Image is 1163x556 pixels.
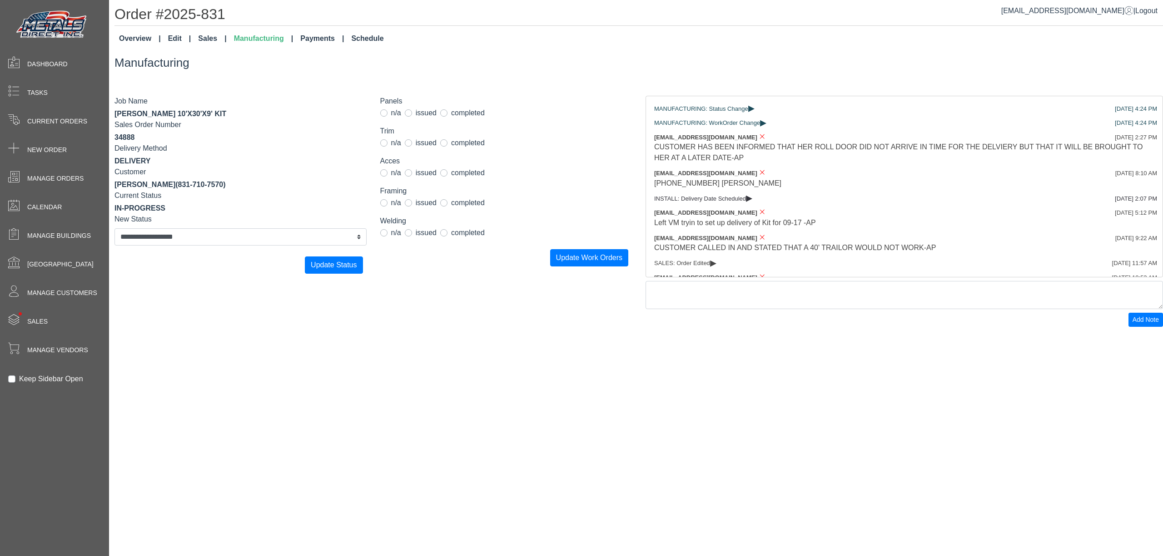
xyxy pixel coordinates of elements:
span: issued [416,139,437,147]
span: [GEOGRAPHIC_DATA] [27,260,94,269]
div: SALES: Order Edited [654,259,1154,268]
button: Update Status [305,256,363,274]
span: n/a [391,229,401,236]
div: [DATE] 2:07 PM [1115,194,1157,203]
span: n/a [391,169,401,177]
div: [DATE] 10:52 AM [1112,273,1157,282]
div: [PHONE_NUMBER] [PERSON_NAME] [654,178,1154,189]
div: INSTALL: Delivery Date Scheduled [654,194,1154,203]
label: Customer [114,167,146,177]
span: Manage Customers [27,288,97,298]
div: [DATE] 11:57 AM [1112,259,1157,268]
legend: Trim [380,126,632,138]
label: Sales Order Number [114,119,181,130]
span: completed [451,109,485,117]
div: CUSTOMER CALLED IN AND STATED THAT A 40' TRAILOR WOULD NOT WORK-AP [654,242,1154,253]
span: [EMAIL_ADDRESS][DOMAIN_NAME] [654,209,757,216]
a: [EMAIL_ADDRESS][DOMAIN_NAME] [1001,7,1133,15]
legend: Panels [380,96,632,108]
span: Calendar [27,202,62,212]
label: Keep Sidebar Open [19,374,83,384]
span: [EMAIL_ADDRESS][DOMAIN_NAME] [654,134,757,141]
span: Manage Orders [27,174,84,183]
span: [EMAIL_ADDRESS][DOMAIN_NAME] [654,235,757,241]
span: ▸ [710,260,716,266]
div: [DATE] 2:27 PM [1115,133,1157,142]
div: MANUFACTURING: WorkOrder Change [654,118,1154,128]
div: [DATE] 4:24 PM [1115,104,1157,113]
a: Payments [297,30,348,48]
span: Add Note [1133,316,1159,323]
span: ▸ [746,195,752,201]
span: (831-710-7570) [175,181,225,188]
label: New Status [114,214,152,225]
span: Update Work Orders [556,254,622,261]
span: ▸ [760,119,766,125]
div: | [1001,5,1158,16]
div: [DATE] 4:24 PM [1115,118,1157,128]
span: completed [451,199,485,207]
a: Schedule [348,30,387,48]
legend: Acces [380,156,632,167]
div: [DATE] 9:22 AM [1115,234,1157,243]
span: completed [451,229,485,236]
span: Manage Vendors [27,345,88,355]
a: Edit [164,30,195,48]
span: completed [451,139,485,147]
span: n/a [391,109,401,117]
label: Job Name [114,96,148,107]
div: CUSTOMER HAS BEEN INFORMED THAT HER ROLL DOOR DID NOT ARRIVE IN TIME FOR THE DELVIERY BUT THAT IT... [654,142,1154,163]
h1: Order #2025-831 [114,5,1163,26]
legend: Welding [380,216,632,227]
span: n/a [391,139,401,147]
a: Manufacturing [230,30,297,48]
span: • [9,299,32,329]
a: Overview [115,30,164,48]
button: Add Note [1128,313,1163,327]
span: Dashboard [27,59,68,69]
span: Logout [1135,7,1158,15]
div: IN-PROGRESS [114,203,367,214]
div: [DATE] 5:12 PM [1115,208,1157,217]
span: Tasks [27,88,48,98]
span: New Order [27,145,67,155]
span: [EMAIL_ADDRESS][DOMAIN_NAME] [654,274,757,281]
span: Manage Buildings [27,231,91,241]
label: Current Status [114,190,161,201]
button: Update Work Orders [550,249,628,266]
label: Delivery Method [114,143,167,154]
span: ▸ [748,105,755,111]
a: Sales [194,30,230,48]
span: issued [416,109,437,117]
span: issued [416,199,437,207]
span: Current Orders [27,117,87,126]
h3: Manufacturing [114,56,1163,70]
legend: Framing [380,186,632,197]
span: Sales [27,317,48,326]
div: DELIVERY [114,156,367,167]
span: Update Status [311,261,357,269]
div: [PERSON_NAME] [114,179,367,190]
div: 34888 [114,132,367,143]
span: issued [416,169,437,177]
span: completed [451,169,485,177]
div: Left VM tryin to set up delivery of Kit for 09-17 -AP [654,217,1154,228]
div: [DATE] 8:10 AM [1115,169,1157,178]
img: Metals Direct Inc Logo [14,8,91,42]
div: MANUFACTURING: Status Change [654,104,1154,113]
span: n/a [391,199,401,207]
span: [EMAIL_ADDRESS][DOMAIN_NAME] [654,170,757,177]
span: [PERSON_NAME] 10'X30'X9' KIT [114,110,226,118]
span: issued [416,229,437,236]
